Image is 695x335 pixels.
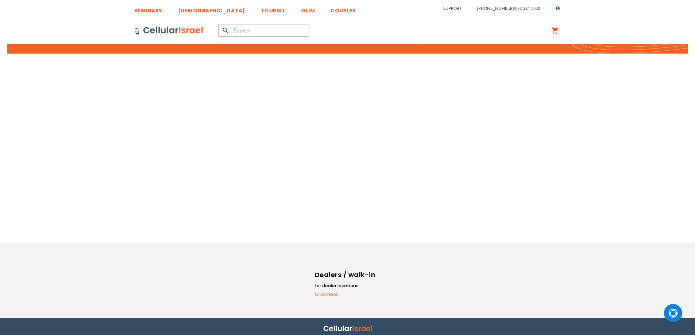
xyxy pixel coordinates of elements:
[261,2,286,15] a: TOURIST
[134,2,162,15] a: SEMINARY
[315,282,377,289] li: for dealer locations
[470,3,540,14] li: /
[178,2,245,15] a: [DEMOGRAPHIC_DATA]
[331,2,356,15] a: COUPLES
[515,6,540,11] a: 072-224-3300
[134,26,204,35] img: Cellular Israel Logo
[443,6,462,11] a: Support
[315,291,377,298] a: Click here
[477,6,514,11] a: [PHONE_NUMBER]
[218,24,309,37] input: Search
[301,2,315,15] a: OLIM
[315,269,377,280] h6: Dealers / walk-in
